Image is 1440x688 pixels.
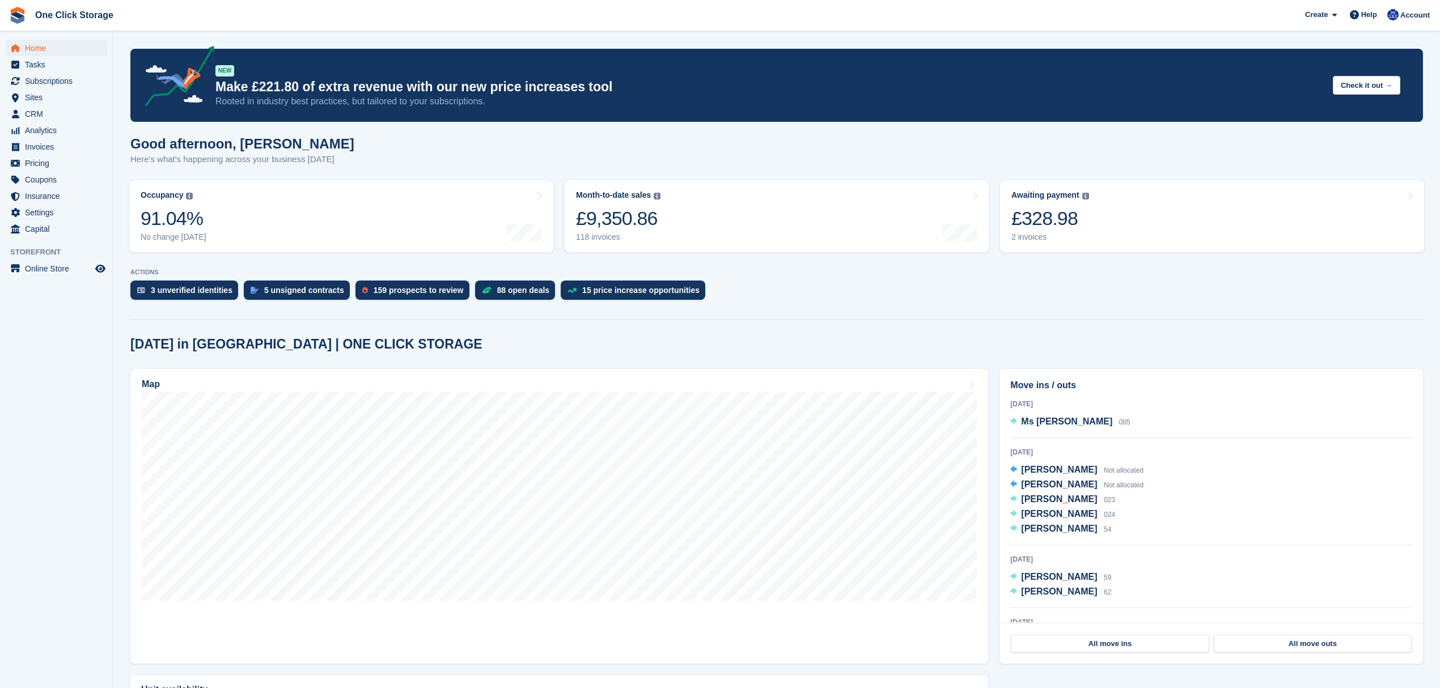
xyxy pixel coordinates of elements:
a: [PERSON_NAME] 023 [1010,492,1115,507]
p: Make £221.80 of extra revenue with our new price increases tool [215,79,1324,95]
div: [DATE] [1010,554,1412,564]
span: Tasks [25,57,93,73]
span: 023 [1104,496,1115,504]
a: [PERSON_NAME] 62 [1010,585,1111,600]
span: Account [1400,10,1430,21]
a: menu [6,90,107,105]
a: [PERSON_NAME] Not allocated [1010,478,1143,492]
a: 15 price increase opportunities [561,281,711,305]
span: Coupons [25,172,93,188]
a: menu [6,188,107,204]
button: Check it out → [1333,76,1400,95]
div: Awaiting payment [1011,190,1079,200]
span: [PERSON_NAME] [1021,465,1097,474]
img: stora-icon-8386f47178a22dfd0bd8f6a31ec36ba5ce8667c1dd55bd0f319d3a0aa187defe.svg [9,7,26,24]
img: icon-info-grey-7440780725fd019a000dd9b08b2336e03edf1995a4989e88bcd33f0948082b44.svg [186,193,193,199]
a: 159 prospects to review [355,281,475,305]
span: [PERSON_NAME] [1021,479,1097,489]
span: [PERSON_NAME] [1021,572,1097,581]
span: Subscriptions [25,73,93,89]
img: verify_identity-adf6edd0f0f0b5bbfe63781bf79b02c33cf7c696d77639b501bdc392416b5a36.svg [137,287,145,294]
a: menu [6,261,107,277]
a: menu [6,155,107,171]
img: prospect-51fa495bee0391a8d652442698ab0144808aea92771e9ea1ae160a38d050c398.svg [362,287,368,294]
div: 118 invoices [576,232,660,242]
div: [DATE] [1010,447,1412,457]
a: [PERSON_NAME] 024 [1010,507,1115,522]
span: Ms [PERSON_NAME] [1021,417,1112,426]
a: Preview store [94,262,107,275]
div: Month-to-date sales [576,190,651,200]
a: One Click Storage [31,6,118,24]
a: 3 unverified identities [130,281,244,305]
span: 005 [1119,418,1130,426]
a: menu [6,73,107,89]
a: Ms [PERSON_NAME] 005 [1010,415,1130,430]
span: [PERSON_NAME] [1021,494,1097,504]
span: Settings [25,205,93,220]
a: Occupancy 91.04% No change [DATE] [129,180,553,252]
a: menu [6,57,107,73]
p: Rooted in industry best practices, but tailored to your subscriptions. [215,95,1324,108]
div: [DATE] [1010,617,1412,627]
h2: Map [142,379,160,389]
a: menu [6,139,107,155]
div: [DATE] [1010,399,1412,409]
a: menu [6,40,107,56]
a: [PERSON_NAME] 59 [1010,570,1111,585]
span: [PERSON_NAME] [1021,587,1097,596]
a: 88 open deals [475,281,561,305]
h1: Good afternoon, [PERSON_NAME] [130,136,354,151]
span: Analytics [25,122,93,138]
span: 024 [1104,511,1115,519]
span: [PERSON_NAME] [1021,509,1097,519]
div: 88 open deals [497,286,550,295]
img: icon-info-grey-7440780725fd019a000dd9b08b2336e03edf1995a4989e88bcd33f0948082b44.svg [1082,193,1089,199]
div: 159 prospects to review [374,286,464,295]
a: All move outs [1214,635,1412,653]
h2: Move ins / outs [1010,379,1412,392]
div: 3 unverified identities [151,286,232,295]
span: CRM [25,106,93,122]
span: Not allocated [1104,466,1143,474]
img: price-adjustments-announcement-icon-8257ccfd72463d97f412b2fc003d46551f7dbcb40ab6d574587a9cd5c0d94... [135,46,215,111]
a: [PERSON_NAME] Not allocated [1010,463,1143,478]
span: Invoices [25,139,93,155]
img: deal-1b604bf984904fb50ccaf53a9ad4b4a5d6e5aea283cecdc64d6e3604feb123c2.svg [482,286,492,294]
h2: [DATE] in [GEOGRAPHIC_DATA] | ONE CLICK STORAGE [130,337,482,352]
img: icon-info-grey-7440780725fd019a000dd9b08b2336e03edf1995a4989e88bcd33f0948082b44.svg [654,193,660,199]
span: Home [25,40,93,56]
a: menu [6,205,107,220]
div: £9,350.86 [576,207,660,230]
a: menu [6,106,107,122]
a: Awaiting payment £328.98 2 invoices [1000,180,1424,252]
img: Thomas [1387,9,1399,20]
span: 62 [1104,588,1111,596]
span: Create [1305,9,1328,20]
div: Occupancy [141,190,183,200]
img: contract_signature_icon-13c848040528278c33f63329250d36e43548de30e8caae1d1a13099fd9432cc5.svg [251,287,259,294]
a: 5 unsigned contracts [244,281,355,305]
span: Pricing [25,155,93,171]
div: 2 invoices [1011,232,1089,242]
span: Online Store [25,261,93,277]
div: 15 price increase opportunities [582,286,700,295]
div: NEW [215,65,234,77]
a: Month-to-date sales £9,350.86 118 invoices [565,180,989,252]
span: 59 [1104,574,1111,581]
a: All move ins [1011,635,1209,653]
a: menu [6,122,107,138]
span: Not allocated [1104,481,1143,489]
div: 5 unsigned contracts [264,286,344,295]
span: Insurance [25,188,93,204]
a: menu [6,172,107,188]
a: menu [6,221,107,237]
div: £328.98 [1011,207,1089,230]
div: No change [DATE] [141,232,206,242]
a: [PERSON_NAME] 54 [1010,522,1111,537]
span: Sites [25,90,93,105]
p: Here's what's happening across your business [DATE] [130,153,354,166]
span: Help [1361,9,1377,20]
span: Storefront [10,247,113,258]
img: price_increase_opportunities-93ffe204e8149a01c8c9dc8f82e8f89637d9d84a8eef4429ea346261dce0b2c0.svg [567,288,577,293]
